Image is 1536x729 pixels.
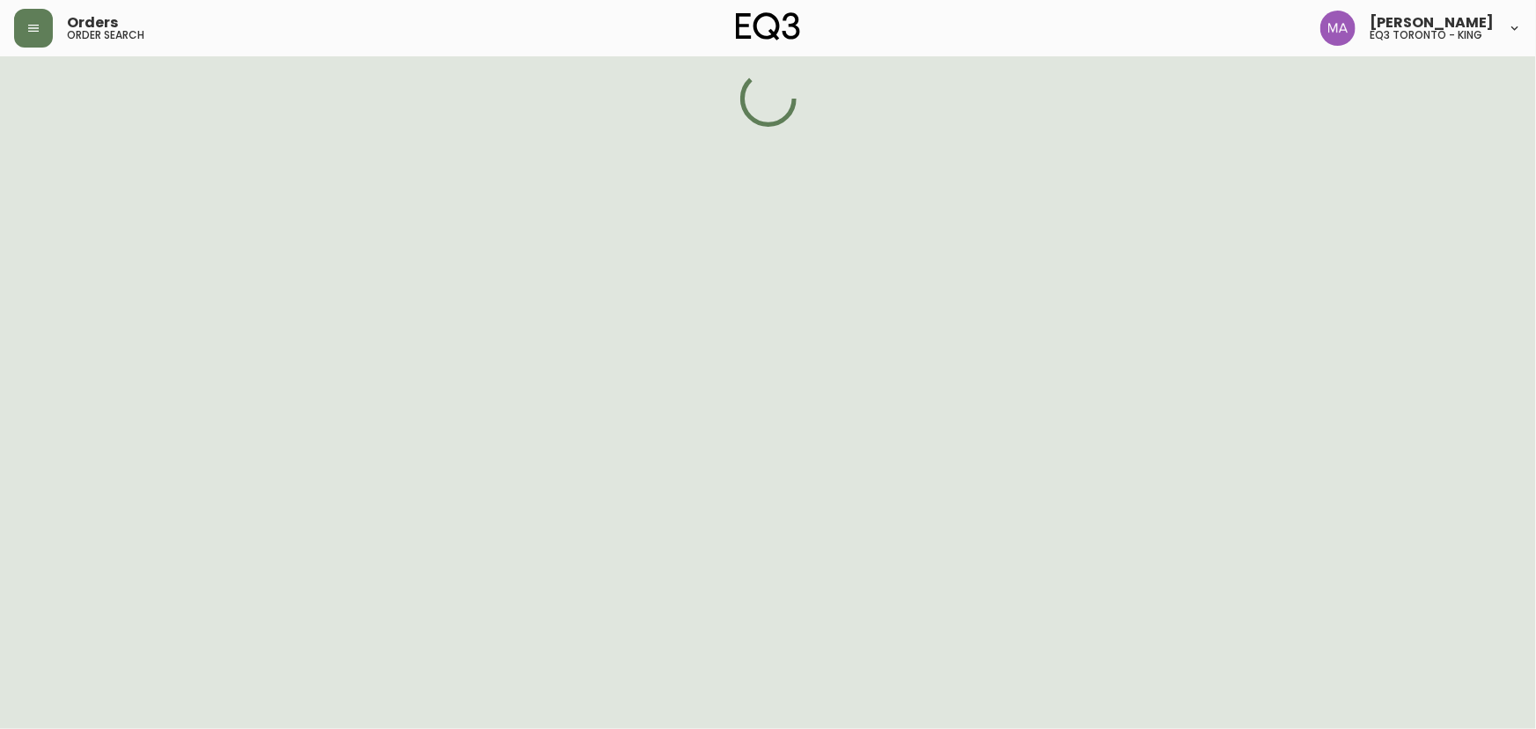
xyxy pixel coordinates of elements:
span: [PERSON_NAME] [1370,16,1494,30]
h5: eq3 toronto - king [1370,30,1482,40]
span: Orders [67,16,118,30]
img: 4f0989f25cbf85e7eb2537583095d61e [1320,11,1356,46]
h5: order search [67,30,144,40]
img: logo [736,12,801,40]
